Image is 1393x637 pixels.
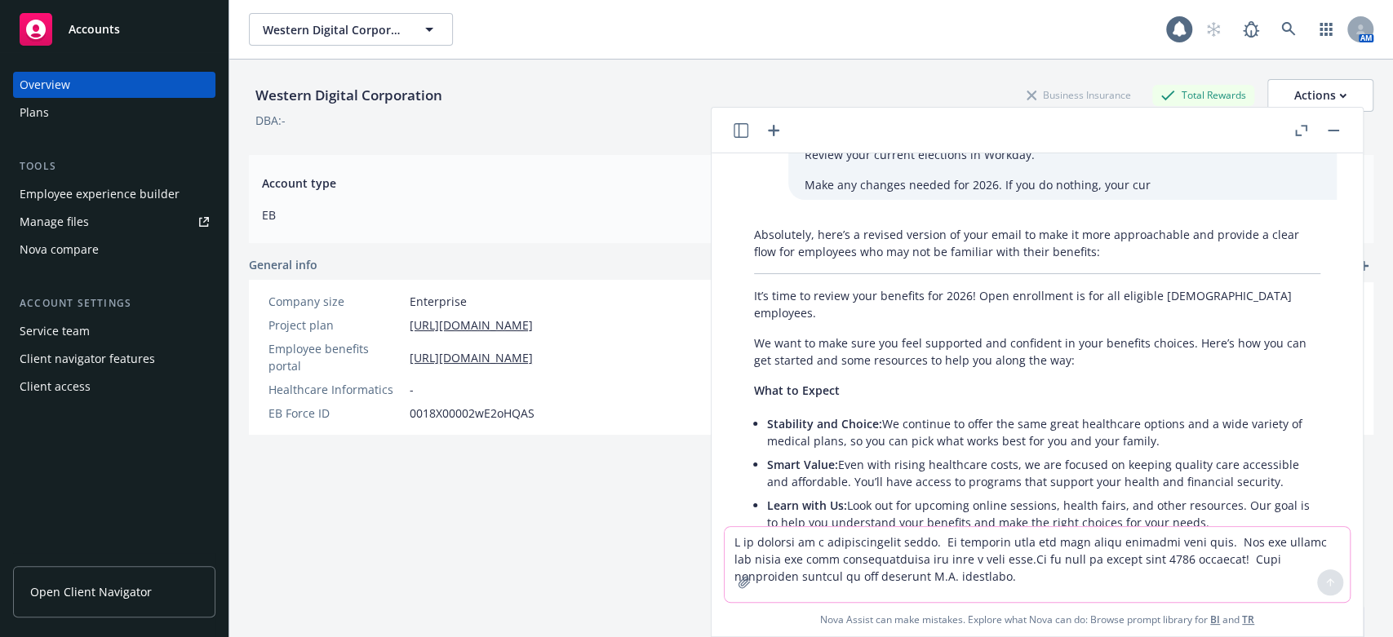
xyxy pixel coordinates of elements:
[13,72,215,98] a: Overview
[754,226,1320,260] p: Absolutely, here’s a revised version of your email to make it more approachable and provide a cle...
[1152,85,1254,105] div: Total Rewards
[13,295,215,312] div: Account settings
[410,381,414,398] span: -
[1235,13,1267,46] a: Report a Bug
[263,21,404,38] span: Western Digital Corporation
[767,457,838,472] span: Smart Value:
[767,493,1320,534] li: Look out for upcoming online sessions, health fairs, and other resources. Our goal is to help you...
[20,100,49,126] div: Plans
[20,209,89,235] div: Manage files
[767,412,1320,453] li: We continue to offer the same great healthcare options and a wide variety of medical plans, so yo...
[30,583,152,600] span: Open Client Navigator
[13,237,215,263] a: Nova compare
[268,293,403,310] div: Company size
[69,23,120,36] span: Accounts
[767,416,882,431] span: Stability and Choice:
[1354,256,1373,276] a: add
[262,206,792,223] span: EB
[754,334,1320,369] p: We want to make sure you feel supported and confident in your benefits choices. Here’s how you ca...
[754,287,1320,321] p: It’s time to review your benefits for 2026! Open enrollment is for all eligible [DEMOGRAPHIC_DATA...
[13,7,215,52] a: Accounts
[754,383,840,398] span: What to Expect
[410,316,533,334] a: [URL][DOMAIN_NAME]
[1267,79,1373,112] button: Actions
[249,85,449,106] div: Western Digital Corporation
[268,405,403,422] div: EB Force ID
[767,498,847,513] span: Learn with Us:
[410,349,533,366] a: [URL][DOMAIN_NAME]
[249,13,453,46] button: Western Digital Corporation
[268,316,403,334] div: Project plan
[13,374,215,400] a: Client access
[767,453,1320,493] li: Even with rising healthcare costs, we are focused on keeping quality care accessible and affordab...
[20,374,91,400] div: Client access
[262,175,792,192] span: Account type
[249,256,317,273] span: General info
[13,158,215,175] div: Tools
[20,72,70,98] div: Overview
[13,318,215,344] a: Service team
[1018,85,1139,105] div: Business Insurance
[1242,613,1254,626] a: TR
[13,209,215,235] a: Manage files
[1294,80,1346,111] div: Actions
[13,100,215,126] a: Plans
[1197,13,1230,46] a: Start snowing
[20,181,180,207] div: Employee experience builder
[410,405,535,422] span: 0018X00002wE2oHQAS
[20,346,155,372] div: Client navigator features
[1310,13,1342,46] a: Switch app
[410,293,467,310] span: Enterprise
[1210,613,1220,626] a: BI
[718,603,1356,636] span: Nova Assist can make mistakes. Explore what Nova can do: Browse prompt library for and
[1272,13,1305,46] a: Search
[805,146,1320,163] p: Review your current elections in Workday.
[20,237,99,263] div: Nova compare
[13,346,215,372] a: Client navigator features
[255,112,286,129] div: DBA: -
[268,340,403,374] div: Employee benefits portal
[268,381,403,398] div: Healthcare Informatics
[805,176,1320,193] p: Make any changes needed for 2026. If you do nothing, your cur
[13,181,215,207] a: Employee experience builder
[20,318,90,344] div: Service team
